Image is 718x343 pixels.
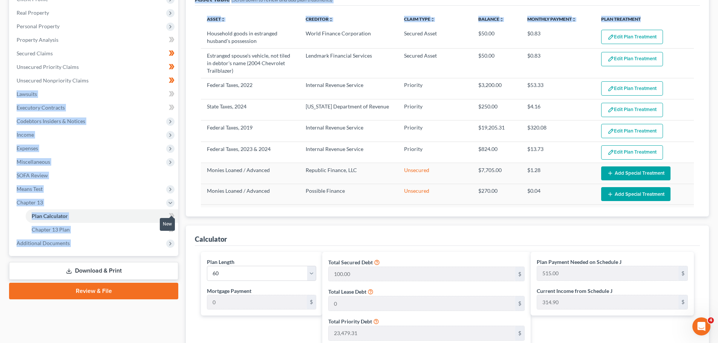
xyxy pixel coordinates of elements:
[472,205,522,226] td: $549.00
[572,17,576,22] i: unfold_more
[398,184,472,204] td: Unsecured
[329,267,515,281] input: 0.00
[17,9,49,16] span: Real Property
[678,266,687,280] div: $
[201,49,300,78] td: Estranged spouse's vehicle, not tiled in debtor's name (2004 Chevrolet Trailblazer)
[678,295,687,309] div: $
[300,78,398,99] td: Internal Revenue Service
[17,131,34,138] span: Income
[9,283,178,299] a: Review & File
[11,33,178,47] a: Property Analysis
[398,142,472,163] td: Priority
[398,205,472,226] td: Unsecured
[472,184,522,204] td: $270.00
[601,81,663,96] button: Edit Plan Treatment
[201,142,300,163] td: Federal Taxes, 2023 & 2024
[478,16,504,22] a: Balanceunfold_more
[601,166,671,180] button: Add Special Treatment
[601,30,663,44] button: Edit Plan Treatment
[472,142,522,163] td: $824.00
[398,163,472,184] td: Unsecured
[537,266,678,280] input: 0.00
[201,27,300,49] td: Household goods in estranged husband's possession
[11,101,178,114] a: Executory Contracts
[300,184,398,204] td: Possible Finance
[160,218,175,230] div: New
[537,287,612,295] label: Current Income from Schedule J
[398,120,472,142] td: Priority
[11,60,178,74] a: Unsecured Priority Claims
[515,326,524,340] div: $
[207,295,307,309] input: 0.00
[300,49,398,78] td: Lendmark Financial Services
[201,163,300,184] td: Monies Loaned / Advanced
[300,205,398,226] td: Empower Finance, Inc.
[601,103,663,117] button: Edit Plan Treatment
[537,258,622,266] label: Plan Payment Needed on Schedule J
[521,184,595,204] td: $0.04
[521,120,595,142] td: $320.08
[17,186,43,192] span: Means Test
[472,120,522,142] td: $19,205.31
[17,104,65,111] span: Executory Contracts
[328,317,372,325] label: Total Priority Debt
[515,296,524,311] div: $
[328,288,366,296] label: Total Lease Debt
[398,78,472,99] td: Priority
[201,120,300,142] td: Federal Taxes, 2019
[26,223,178,236] a: Chapter 13 Plan
[11,74,178,87] a: Unsecured Nonpriority Claims
[11,169,178,182] a: SOFA Review
[472,78,522,99] td: $3,200.00
[608,34,614,40] img: edit-pencil-c1479a1de80d8dea1e2430c2f745a3c6a07e9d7aa2eeffe225670001d78357a8.svg
[601,52,663,66] button: Edit Plan Treatment
[515,267,524,281] div: $
[404,16,435,22] a: Claim Typeunfold_more
[692,317,710,335] iframe: Intercom live chat
[329,17,333,22] i: unfold_more
[608,128,614,134] img: edit-pencil-c1479a1de80d8dea1e2430c2f745a3c6a07e9d7aa2eeffe225670001d78357a8.svg
[521,163,595,184] td: $1.28
[207,16,225,22] a: Assetunfold_more
[472,27,522,49] td: $50.00
[17,159,50,165] span: Miscellaneous
[608,107,614,113] img: edit-pencil-c1479a1de80d8dea1e2430c2f745a3c6a07e9d7aa2eeffe225670001d78357a8.svg
[608,85,614,92] img: edit-pencil-c1479a1de80d8dea1e2430c2f745a3c6a07e9d7aa2eeffe225670001d78357a8.svg
[201,78,300,99] td: Federal Taxes, 2022
[300,142,398,163] td: Internal Revenue Service
[708,317,714,323] span: 4
[608,149,614,155] img: edit-pencil-c1479a1de80d8dea1e2430c2f745a3c6a07e9d7aa2eeffe225670001d78357a8.svg
[17,64,79,70] span: Unsecured Priority Claims
[300,27,398,49] td: World Finance Corporation
[329,326,515,340] input: 0.00
[17,199,43,206] span: Chapter 13
[11,87,178,101] a: Lawsuits
[499,17,504,22] i: unfold_more
[201,99,300,120] td: State Taxes, 2024
[26,209,178,223] a: Plan Calculator
[17,145,38,151] span: Expenses
[300,99,398,120] td: [US_STATE] Department of Revenue
[521,49,595,78] td: $0.83
[221,17,225,22] i: unfold_more
[472,49,522,78] td: $50.00
[17,118,85,124] span: Codebtors Insiders & Notices
[608,56,614,62] img: edit-pencil-c1479a1de80d8dea1e2430c2f745a3c6a07e9d7aa2eeffe225670001d78357a8.svg
[195,235,227,244] div: Calculator
[17,50,53,56] span: Secured Claims
[32,226,70,233] span: Chapter 13 Plan
[521,99,595,120] td: $4.16
[17,240,70,246] span: Additional Documents
[472,99,522,120] td: $250.00
[300,120,398,142] td: Internal Revenue Service
[601,145,663,160] button: Edit Plan Treatment
[595,12,694,27] th: Plan Treatment
[9,262,178,280] a: Download & Print
[521,142,595,163] td: $13.73
[11,47,178,60] a: Secured Claims
[398,49,472,78] td: Secured Asset
[328,258,373,266] label: Total Secured Debt
[521,78,595,99] td: $53.33
[17,37,58,43] span: Property Analysis
[329,296,515,311] input: 0.00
